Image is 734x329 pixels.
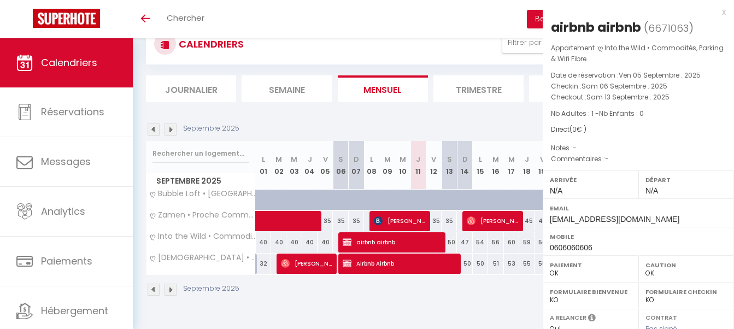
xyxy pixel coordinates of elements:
[543,5,726,19] div: x
[550,215,679,224] span: [EMAIL_ADDRESS][DOMAIN_NAME]
[551,43,724,63] span: ღ Into the Wild • Commodités, Parking & Wifi Fibre
[573,143,577,152] span: -
[550,313,586,322] label: A relancer
[586,92,670,102] span: Sam 13 Septembre . 2025
[551,70,726,81] p: Date de réservation :
[551,125,726,135] div: Direct
[572,125,577,134] span: 0
[550,186,562,195] span: N/A
[648,21,689,35] span: 6671063
[551,43,726,64] p: Appartement :
[599,109,644,118] span: Nb Enfants : 0
[645,260,727,271] label: Caution
[569,125,586,134] span: ( € )
[588,313,596,325] i: Sélectionner OUI si vous souhaiter envoyer les séquences de messages post-checkout
[9,4,42,37] button: Ouvrir le widget de chat LiveChat
[582,81,667,91] span: Sam 06 Septembre . 2025
[550,260,631,271] label: Paiement
[605,154,609,163] span: -
[645,286,727,297] label: Formulaire Checkin
[550,286,631,297] label: Formulaire Bienvenue
[645,313,677,320] label: Contrat
[550,203,727,214] label: Email
[551,92,726,103] p: Checkout :
[645,186,658,195] span: N/A
[551,81,726,92] p: Checkin :
[644,20,694,36] span: ( )
[550,174,631,185] label: Arrivée
[551,154,726,164] p: Commentaires :
[619,70,701,80] span: Ven 05 Septembre . 2025
[550,243,592,252] span: 0606060606
[550,231,727,242] label: Mobile
[688,280,726,321] iframe: Chat
[645,174,727,185] label: Départ
[551,143,726,154] p: Notes :
[551,109,644,118] span: Nb Adultes : 1 -
[551,19,641,36] div: airbnb airbnb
